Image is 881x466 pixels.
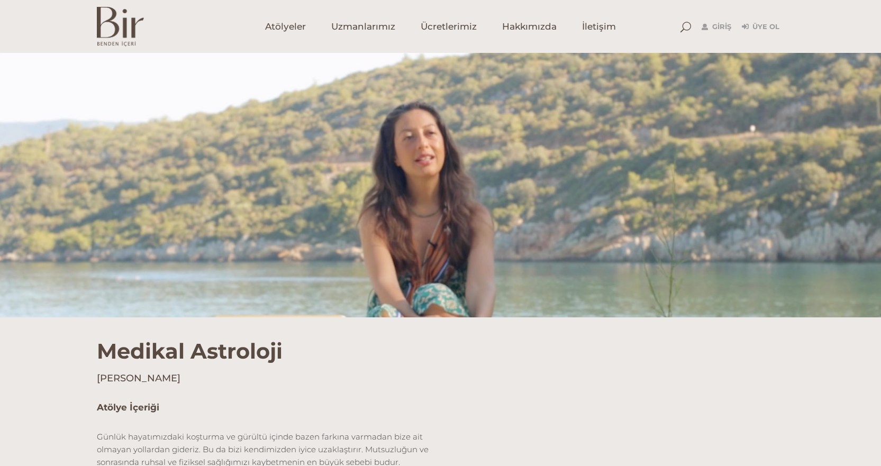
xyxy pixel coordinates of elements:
h5: Atölye İçeriği [97,401,433,415]
span: İletişim [582,21,616,33]
h1: Medikal Astroloji [97,317,785,364]
h4: [PERSON_NAME] [97,372,785,385]
a: Üye Ol [742,21,779,33]
a: Giriş [702,21,731,33]
span: Hakkımızda [502,21,557,33]
span: Ücretlerimiz [421,21,477,33]
span: Uzmanlarımız [331,21,395,33]
span: Atölyeler [265,21,306,33]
